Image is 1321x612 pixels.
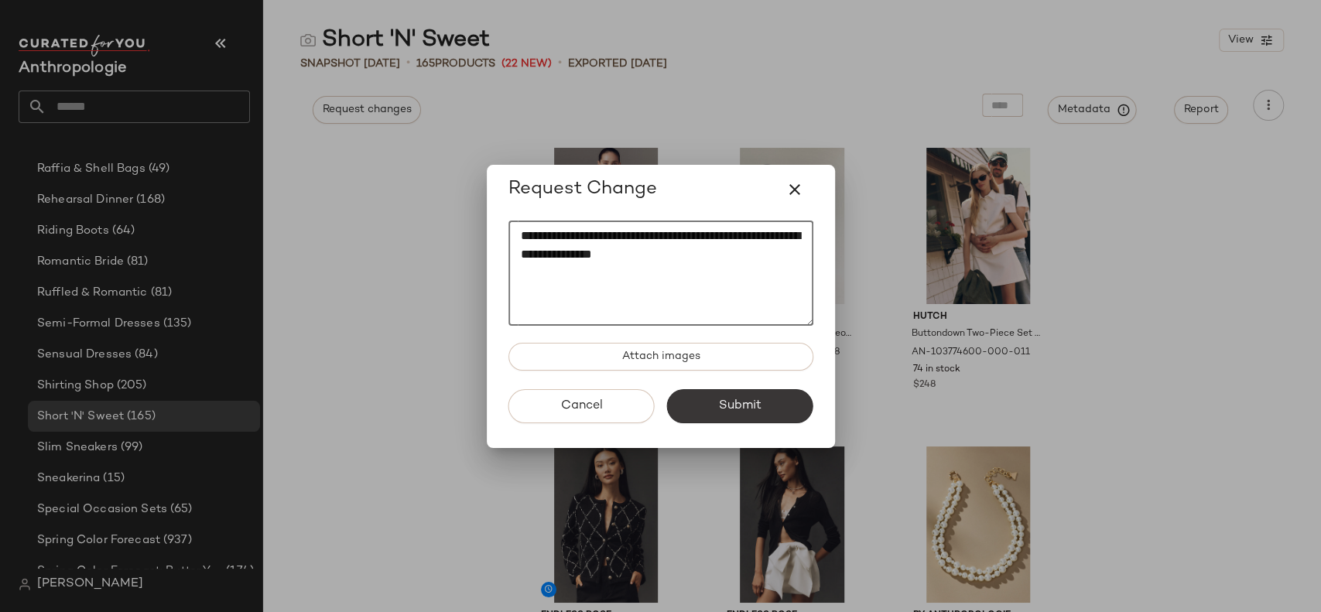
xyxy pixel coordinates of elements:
[508,343,813,371] button: Attach images
[718,398,761,413] span: Submit
[667,389,813,423] button: Submit
[560,398,602,413] span: Cancel
[508,389,655,423] button: Cancel
[621,350,700,363] span: Attach images
[508,177,657,202] span: Request Change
